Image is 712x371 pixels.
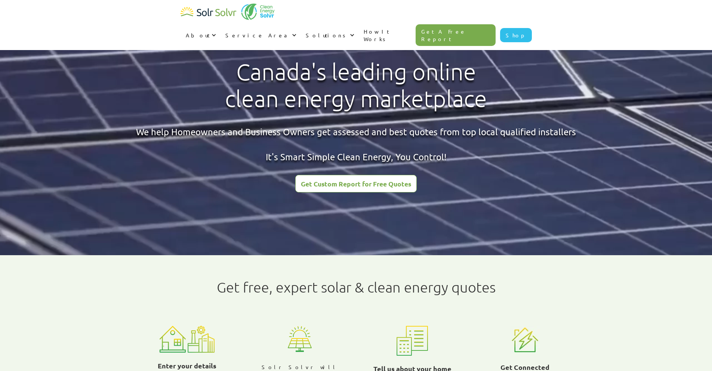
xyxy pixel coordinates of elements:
[500,28,532,42] a: Shop
[181,24,220,46] div: About
[225,31,290,39] div: Service Area
[220,24,300,46] div: Service Area
[306,31,348,39] div: Solutions
[300,24,358,46] div: Solutions
[136,126,576,163] div: We help Homeowners and Business Owners get assessed and best quotes from top local qualified inst...
[295,175,417,192] a: Get Custom Report for Free Quotes
[217,279,496,296] h1: Get free, expert solar & clean energy quotes
[358,20,416,50] a: How It Works
[186,31,210,39] div: About
[416,24,496,46] a: Get A Free Report
[301,180,411,187] div: Get Custom Report for Free Quotes
[219,59,493,112] h1: Canada's leading online clean energy marketplace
